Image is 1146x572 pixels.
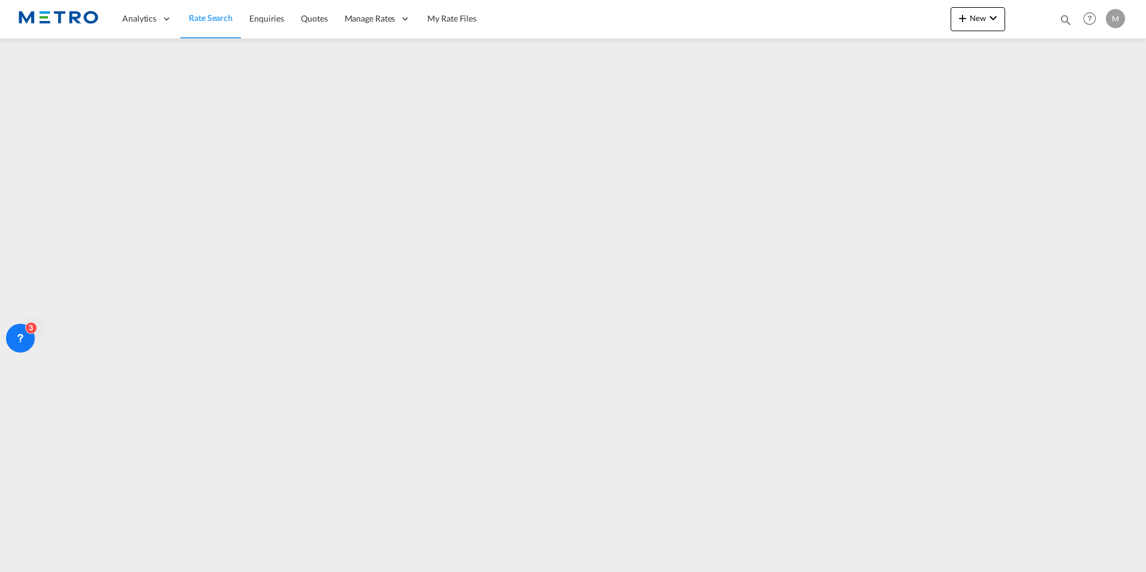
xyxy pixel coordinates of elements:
span: Quotes [301,13,327,23]
div: icon-magnify [1059,13,1072,31]
button: icon-plus 400-fgNewicon-chevron-down [951,7,1005,31]
md-icon: icon-plus 400-fg [955,11,970,25]
span: My Rate Files [427,13,477,23]
span: Rate Search [189,13,233,23]
span: New [955,13,1000,23]
div: M [1106,9,1125,28]
md-icon: icon-magnify [1059,13,1072,26]
span: Manage Rates [345,13,396,25]
div: Help [1079,8,1106,30]
md-icon: icon-chevron-down [986,11,1000,25]
img: 25181f208a6c11efa6aa1bf80d4cef53.png [18,5,99,32]
span: Enquiries [249,13,284,23]
span: Help [1079,8,1100,29]
span: Analytics [122,13,156,25]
